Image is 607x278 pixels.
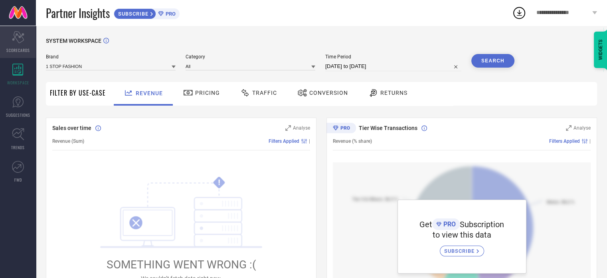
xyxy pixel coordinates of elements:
span: | [589,138,591,144]
span: PRO [164,11,176,17]
span: SOMETHING WENT WRONG :( [107,258,256,271]
span: to view this data [433,230,491,240]
span: Pricing [195,90,220,96]
a: SUBSCRIBE [440,240,484,256]
span: Time Period [325,54,461,60]
span: Returns [380,90,407,96]
span: Filters Applied [269,138,299,144]
span: Conversion [309,90,348,96]
span: | [309,138,310,144]
span: FWD [14,177,22,183]
span: Get [419,220,432,229]
span: Subscription [460,220,504,229]
span: SUBSCRIBE [444,248,477,254]
span: Analyse [573,125,591,131]
span: Category [186,54,315,60]
svg: Zoom [285,125,291,131]
span: Filter By Use-Case [50,88,106,98]
span: Filters Applied [549,138,580,144]
span: SUBSCRIBE [114,11,150,17]
span: WORKSPACE [7,80,29,86]
span: Revenue (Sum) [52,138,84,144]
span: Analyse [293,125,310,131]
div: Open download list [512,6,526,20]
span: Traffic [252,90,277,96]
span: SYSTEM WORKSPACE [46,38,101,44]
span: SCORECARDS [6,47,30,53]
button: Search [471,54,514,68]
tspan: ! [218,178,220,187]
span: Tier Wise Transactions [359,125,417,131]
span: PRO [441,220,456,228]
span: Partner Insights [46,5,110,21]
span: TRENDS [11,144,25,150]
span: Sales over time [52,125,91,131]
div: Premium [326,123,356,135]
input: Select time period [325,62,461,71]
a: SUBSCRIBEPRO [114,6,180,19]
span: Revenue (% share) [333,138,372,144]
span: Brand [46,54,176,60]
svg: Zoom [566,125,571,131]
span: SUGGESTIONS [6,112,30,118]
span: Revenue [136,90,163,96]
